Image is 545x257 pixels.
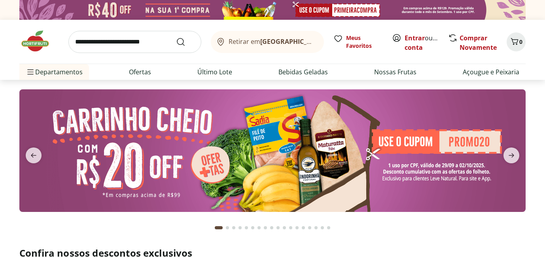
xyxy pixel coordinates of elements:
[275,218,281,237] button: Go to page 10 from fs-carousel
[269,218,275,237] button: Go to page 9 from fs-carousel
[256,218,262,237] button: Go to page 7 from fs-carousel
[346,34,382,50] span: Meus Favoritos
[129,67,151,77] a: Ofertas
[197,67,232,77] a: Último Lote
[243,218,250,237] button: Go to page 5 from fs-carousel
[463,67,519,77] a: Açougue e Peixaria
[300,218,307,237] button: Go to page 14 from fs-carousel
[68,31,201,53] input: search
[374,67,416,77] a: Nossas Frutas
[333,34,382,50] a: Meus Favoritos
[460,34,497,52] a: Comprar Novamente
[294,218,300,237] button: Go to page 13 from fs-carousel
[19,29,59,53] img: Hortifruti
[262,218,269,237] button: Go to page 8 from fs-carousel
[405,34,448,52] a: Criar conta
[176,37,195,47] button: Submit Search
[307,218,313,237] button: Go to page 15 from fs-carousel
[260,37,394,46] b: [GEOGRAPHIC_DATA]/[GEOGRAPHIC_DATA]
[213,218,224,237] button: Current page from fs-carousel
[319,218,325,237] button: Go to page 17 from fs-carousel
[507,32,526,51] button: Carrinho
[313,218,319,237] button: Go to page 16 from fs-carousel
[325,218,332,237] button: Go to page 18 from fs-carousel
[281,218,288,237] button: Go to page 11 from fs-carousel
[231,218,237,237] button: Go to page 3 from fs-carousel
[250,218,256,237] button: Go to page 6 from fs-carousel
[211,31,324,53] button: Retirar em[GEOGRAPHIC_DATA]/[GEOGRAPHIC_DATA]
[288,218,294,237] button: Go to page 12 from fs-carousel
[497,147,526,163] button: next
[519,38,522,45] span: 0
[237,218,243,237] button: Go to page 4 from fs-carousel
[26,62,35,81] button: Menu
[229,38,316,45] span: Retirar em
[26,62,83,81] span: Departamentos
[278,67,328,77] a: Bebidas Geladas
[405,33,440,52] span: ou
[19,147,48,163] button: previous
[224,218,231,237] button: Go to page 2 from fs-carousel
[405,34,425,42] a: Entrar
[19,89,526,212] img: cupom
